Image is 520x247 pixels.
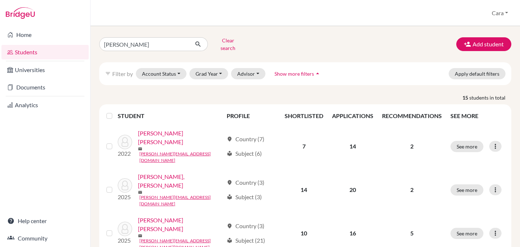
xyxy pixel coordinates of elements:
[378,107,446,125] th: RECOMMENDATIONS
[274,71,314,77] span: Show more filters
[139,194,223,207] a: [PERSON_NAME][EMAIL_ADDRESS][DOMAIN_NAME]
[1,98,89,112] a: Analytics
[1,231,89,246] a: Community
[462,94,469,101] strong: 15
[280,168,328,212] td: 14
[488,6,511,20] button: Cara
[382,185,442,194] p: 2
[99,37,189,51] input: Find student by name...
[227,194,232,200] span: local_library
[227,136,232,142] span: location_on
[382,142,442,151] p: 2
[118,222,132,236] img: Lemus Martínez, Alejandro
[450,141,483,152] button: See more
[136,68,186,79] button: Account Status
[328,107,378,125] th: APPLICATIONS
[1,214,89,228] a: Help center
[138,129,223,146] a: [PERSON_NAME] [PERSON_NAME]
[105,71,111,76] i: filter_list
[450,184,483,196] button: See more
[227,149,262,158] div: Subject (6)
[227,180,232,185] span: location_on
[138,147,142,151] span: mail
[227,151,232,156] span: local_library
[227,238,232,243] span: local_library
[118,236,132,245] p: 2025
[227,135,264,143] div: Country (7)
[328,168,378,212] td: 20
[138,172,223,190] a: [PERSON_NAME], [PERSON_NAME]
[1,45,89,59] a: Students
[227,236,265,245] div: Subject (21)
[118,149,132,158] p: 2022
[227,178,264,187] div: Country (3)
[6,7,35,19] img: Bridge-U
[112,70,133,77] span: Filter by
[328,125,378,168] td: 14
[138,234,142,238] span: mail
[268,68,327,79] button: Show more filtersarrow_drop_up
[227,223,232,229] span: location_on
[280,107,328,125] th: SHORTLISTED
[138,190,142,194] span: mail
[449,68,506,79] button: Apply default filters
[189,68,228,79] button: Grad Year
[118,135,132,149] img: Alfaro Martínez, Cristina Gabriela
[138,216,223,233] a: [PERSON_NAME] [PERSON_NAME]
[469,94,511,101] span: students in total
[139,151,223,164] a: [PERSON_NAME][EMAIL_ADDRESS][DOMAIN_NAME]
[382,229,442,238] p: 5
[222,107,280,125] th: PROFILE
[118,178,132,193] img: Florez Martinez, Yandel Andrés
[231,68,265,79] button: Advisor
[118,107,222,125] th: STUDENT
[280,125,328,168] td: 7
[208,35,248,54] button: Clear search
[227,222,264,230] div: Country (3)
[450,228,483,239] button: See more
[227,193,262,201] div: Subject (3)
[118,193,132,201] p: 2025
[1,63,89,77] a: Universities
[1,28,89,42] a: Home
[446,107,509,125] th: SEE MORE
[1,80,89,95] a: Documents
[456,37,511,51] button: Add student
[314,70,321,77] i: arrow_drop_up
